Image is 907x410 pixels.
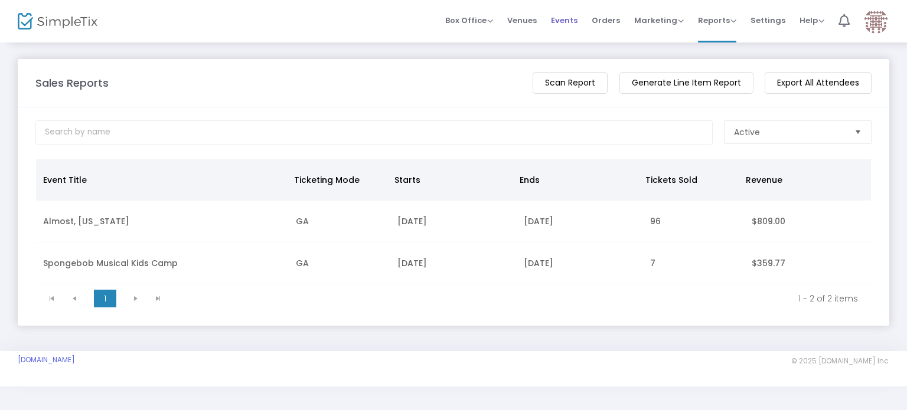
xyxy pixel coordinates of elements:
[18,355,75,365] a: [DOMAIN_NAME]
[800,15,824,26] span: Help
[289,201,390,242] td: GA
[94,290,116,307] span: Page 1
[36,201,289,242] td: Almost, [US_STATE]
[36,159,871,284] div: Data table
[35,120,713,145] input: Search by name
[517,242,643,284] td: [DATE]
[551,5,578,35] span: Events
[287,159,387,201] th: Ticketing Mode
[289,242,390,284] td: GA
[390,242,517,284] td: [DATE]
[791,356,889,366] span: © 2025 [DOMAIN_NAME] Inc.
[178,293,858,304] kendo-pager-info: 1 - 2 of 2 items
[507,5,537,35] span: Venues
[387,159,513,201] th: Starts
[592,5,620,35] span: Orders
[745,201,871,242] td: $809.00
[36,159,287,201] th: Event Title
[36,242,289,284] td: Spongebob Musical Kids Camp
[850,121,866,143] button: Select
[513,159,638,201] th: Ends
[35,75,109,91] m-panel-title: Sales Reports
[746,174,782,186] span: Revenue
[533,72,608,94] m-button: Scan Report
[765,72,872,94] m-button: Export All Attendees
[643,201,744,242] td: 96
[751,5,785,35] span: Settings
[745,242,871,284] td: $359.77
[698,15,736,26] span: Reports
[643,242,744,284] td: 7
[638,159,739,201] th: Tickets Sold
[390,201,517,242] td: [DATE]
[517,201,643,242] td: [DATE]
[619,72,753,94] m-button: Generate Line Item Report
[634,15,684,26] span: Marketing
[445,15,493,26] span: Box Office
[734,126,760,138] span: Active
